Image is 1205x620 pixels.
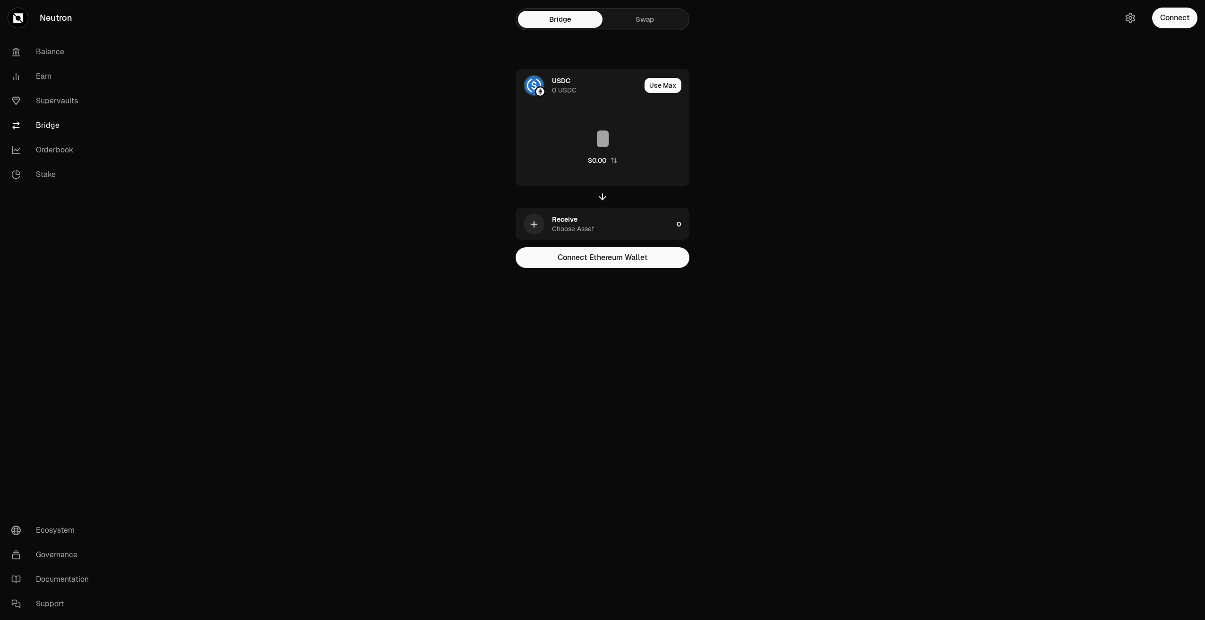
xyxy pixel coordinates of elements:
a: Support [4,592,102,616]
button: Connect Ethereum Wallet [516,247,689,268]
a: Bridge [518,11,602,28]
div: USDC [552,76,570,85]
div: Receive [552,215,577,224]
a: Earn [4,64,102,89]
a: Supervaults [4,89,102,113]
button: Connect [1152,8,1197,28]
button: $0.00 [588,156,618,165]
a: Governance [4,543,102,567]
div: 0 USDC [552,85,577,95]
div: 0 [677,208,689,240]
div: USDC LogoEthereum LogoUSDC0 USDC [516,69,641,101]
div: Choose Asset [552,224,594,234]
img: USDC Logo [525,76,543,95]
div: ReceiveChoose Asset [516,208,673,240]
a: Ecosystem [4,518,102,543]
button: ReceiveChoose Asset0 [516,208,689,240]
a: Orderbook [4,138,102,162]
a: Bridge [4,113,102,138]
a: Balance [4,40,102,64]
a: Stake [4,162,102,187]
a: Documentation [4,567,102,592]
img: Ethereum Logo [536,87,544,96]
button: Use Max [645,78,681,93]
a: Swap [602,11,687,28]
div: $0.00 [588,156,606,165]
